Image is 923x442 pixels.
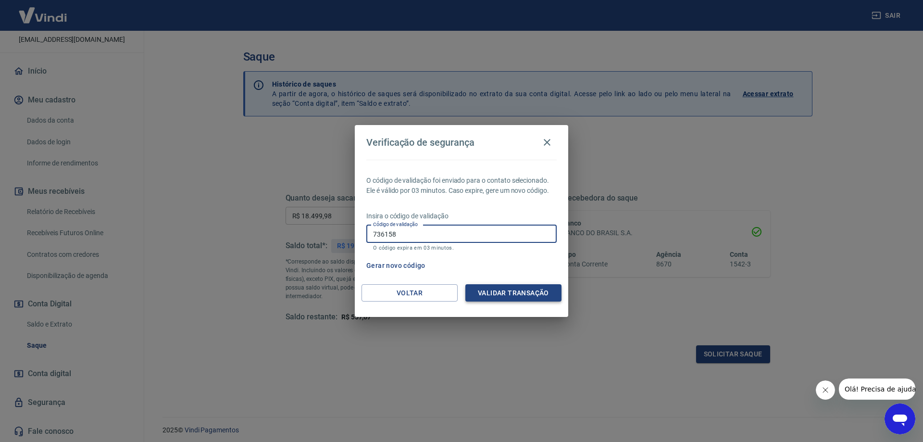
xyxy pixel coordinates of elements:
button: Validar transação [465,284,561,302]
p: O código expira em 03 minutos. [373,245,550,251]
p: Insira o código de validação [366,211,557,221]
button: Voltar [362,284,458,302]
iframe: Botão para abrir a janela de mensagens [885,404,915,434]
label: Código de validação [373,221,418,228]
iframe: Mensagem da empresa [839,379,915,400]
span: Olá! Precisa de ajuda? [6,7,81,14]
h4: Verificação de segurança [366,137,474,148]
iframe: Fechar mensagem [816,380,835,400]
button: Gerar novo código [362,257,429,275]
p: O código de validação foi enviado para o contato selecionado. Ele é válido por 03 minutos. Caso e... [366,176,557,196]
